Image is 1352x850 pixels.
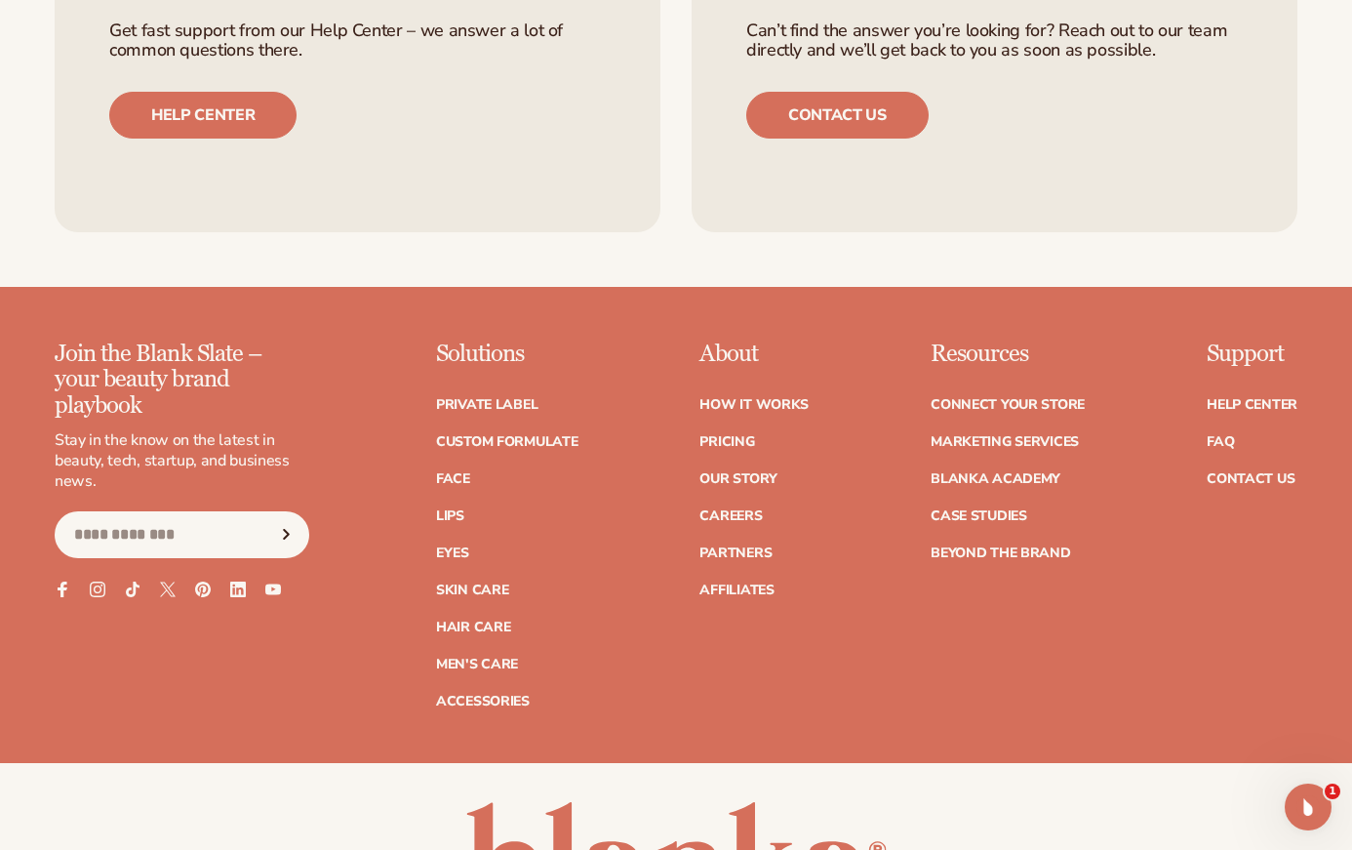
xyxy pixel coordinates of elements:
a: Partners [699,546,772,560]
a: Beyond the brand [931,546,1071,560]
a: Hair Care [436,621,510,634]
a: Private label [436,398,537,412]
p: Can’t find the answer you’re looking for? Reach out to our team directly and we’ll get back to yo... [746,21,1243,61]
a: How It Works [699,398,809,412]
a: Lips [436,509,464,523]
a: Help center [109,92,297,139]
p: Resources [931,342,1085,367]
span: 1 [1325,784,1340,799]
a: Pricing [699,435,754,449]
a: Connect your store [931,398,1085,412]
p: About [699,342,809,367]
a: Marketing services [931,435,1079,449]
p: Join the Blank Slate – your beauty brand playbook [55,342,309,419]
a: Affiliates [699,584,774,597]
p: Solutions [436,342,578,367]
a: Men's Care [436,658,518,671]
a: Face [436,472,470,486]
a: Contact us [746,92,929,139]
a: FAQ [1207,435,1234,449]
a: Our Story [699,472,776,486]
a: Accessories [436,695,530,708]
a: Case Studies [931,509,1027,523]
a: Contact Us [1207,472,1294,486]
a: Custom formulate [436,435,578,449]
p: Get fast support from our Help Center – we answer a lot of common questions there. [109,21,606,61]
a: Careers [699,509,762,523]
p: Support [1207,342,1297,367]
button: Subscribe [265,511,308,558]
a: Eyes [436,546,469,560]
p: Stay in the know on the latest in beauty, tech, startup, and business news. [55,430,309,491]
a: Blanka Academy [931,472,1060,486]
iframe: Intercom live chat [1285,784,1332,830]
a: Skin Care [436,584,508,597]
a: Help Center [1207,398,1297,412]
